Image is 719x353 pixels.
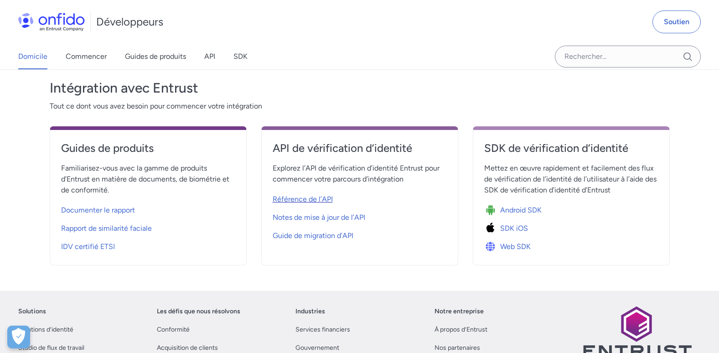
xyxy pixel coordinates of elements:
a: Commencer [66,44,107,69]
font: Intégration avec Entrust [50,79,198,96]
img: Icône Android SDK [484,204,500,217]
h1: Développeurs [96,15,163,29]
a: API [204,44,215,69]
span: Documenter le rapport [61,205,135,216]
a: Conformité [157,324,190,335]
a: Soutien [652,10,701,33]
span: IDV certifié ETSI [61,241,115,252]
span: Rapport de similarité faciale [61,223,152,234]
a: Domicile [18,44,47,69]
input: Champ de saisie de recherche Onfido [555,46,701,67]
a: Guides de produits [125,44,186,69]
a: Référence de l’API [273,188,447,207]
a: Notes de mise à jour de l’API [273,207,447,225]
a: Documenter le rapport [61,199,235,218]
a: SDK [233,44,248,69]
div: Préférences de cookies [7,326,30,348]
span: Android SDK [500,205,542,216]
a: À propos d’Entrust [435,324,487,335]
a: Guides de produits [61,141,235,163]
a: Industries [295,306,325,317]
a: Rapport de similarité faciale [61,218,235,236]
a: Solutions [18,306,46,317]
span: Notes de mise à jour de l’API [273,212,365,223]
font: Mettez en œuvre rapidement et facilement des flux de vérification de l’identité de l’utilisateur ... [484,164,657,194]
img: Logo d’Onfido [18,13,85,31]
img: Icône SDK iOS [484,222,500,235]
span: SDK iOS [500,223,528,234]
span: Guide de migration d’API [273,230,353,241]
a: Notre entreprise [435,306,484,317]
span: Web SDK [500,241,531,252]
button: Ouvrir le centre de préférences [7,326,30,348]
a: Solutions d’identité [18,324,73,335]
font: Familiarisez-vous avec la gamme de produits d’Entrust en matière de documents, de biométrie et de... [61,164,229,194]
a: SDK de vérification d’identité [484,141,658,163]
a: Les défis que nous résolvons [157,306,240,317]
a: Guide de migration d’API [273,225,447,243]
font: Explorez l’API de vérification d’identité Entrust pour commencer votre parcours d’intégration [273,164,440,183]
a: Services financiers [295,324,350,335]
a: IDV certifié ETSI [61,236,235,254]
span: Référence de l’API [273,194,333,205]
a: Icon Web SDKWeb SDK [484,236,658,254]
font: Tout ce dont vous avez besoin pour commencer votre intégration [50,102,262,110]
h4: Guides de produits [61,141,235,156]
a: API de vérification d’identité [273,141,447,163]
a: Icône Android SDKAndroid SDK [484,199,658,218]
h4: SDK de vérification d’identité [484,141,658,156]
h4: API de vérification d’identité [273,141,447,156]
img: Icon Web SDK [484,240,500,253]
a: Icône SDK iOSSDK iOS [484,218,658,236]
